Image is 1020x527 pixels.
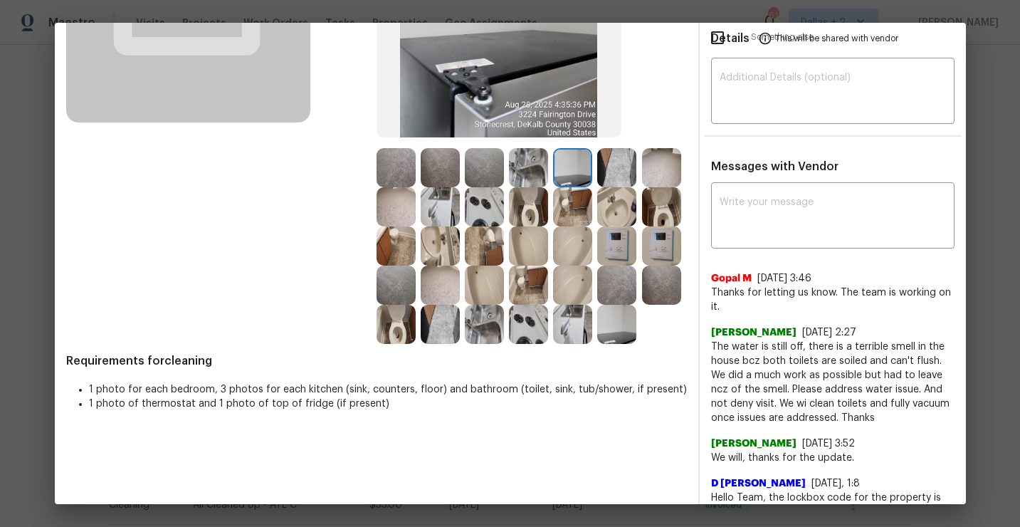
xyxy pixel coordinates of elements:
span: [PERSON_NAME] [711,437,796,451]
span: [DATE] 2:27 [802,328,856,338]
span: [DATE], 1:8 [811,479,860,489]
span: Messages with Vendor [711,161,838,172]
span: [PERSON_NAME] [711,325,796,340]
span: Thanks for letting us know. The team is working on it. [711,286,955,314]
span: Requirements for cleaning [66,354,687,368]
li: 1 photo of thermostat and 1 photo of top of fridge (if present) [89,397,687,411]
li: 1 photo for each bedroom, 3 photos for each kitchen (sink, counters, floor) and bathroom (toilet,... [89,382,687,397]
span: This will be shared with vendor [775,21,898,56]
span: [DATE] 3:52 [802,439,855,449]
span: D [PERSON_NAME] [711,476,806,491]
span: The water is still off, there is a terrible smell in the house bcz both toilets are soiled and ca... [711,340,955,425]
span: [DATE] 3:46 [757,273,811,283]
span: We will, thanks for the update. [711,451,955,465]
span: Gopal M [711,271,752,286]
